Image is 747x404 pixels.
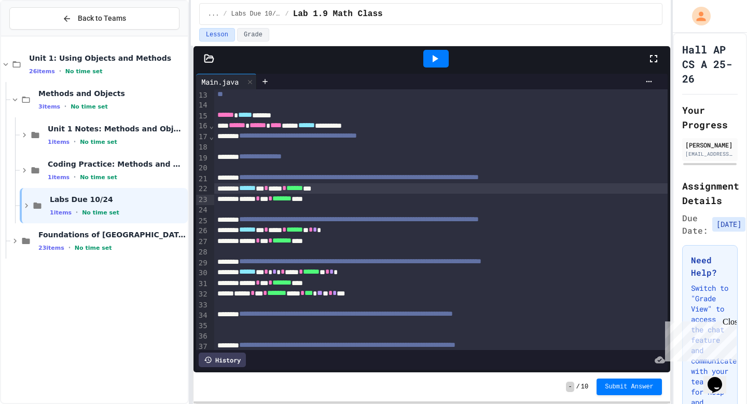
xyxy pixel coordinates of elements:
[38,245,64,251] span: 23 items
[597,379,662,395] button: Submit Answer
[196,258,209,268] div: 29
[196,247,209,258] div: 28
[196,90,209,101] div: 13
[65,68,103,75] span: No time set
[74,173,76,181] span: •
[196,111,209,122] div: 15
[196,226,209,236] div: 26
[196,331,209,342] div: 36
[29,53,186,63] span: Unit 1: Using Objects and Methods
[48,174,70,181] span: 1 items
[566,382,574,392] span: -
[712,217,745,232] span: [DATE]
[196,342,209,352] div: 37
[682,42,738,86] h1: Hall AP CS A 25-26
[685,150,735,158] div: [EMAIL_ADDRESS][DOMAIN_NAME]
[196,142,209,153] div: 18
[196,216,209,226] div: 25
[196,311,209,321] div: 34
[685,140,735,150] div: [PERSON_NAME]
[681,4,713,28] div: My Account
[196,76,244,87] div: Main.java
[682,103,738,132] h2: Your Progress
[196,279,209,289] div: 31
[209,122,214,130] span: Fold line
[209,132,214,141] span: Fold line
[199,28,235,42] button: Lesson
[285,10,289,18] span: /
[82,209,119,216] span: No time set
[64,102,66,111] span: •
[29,68,55,75] span: 26 items
[196,300,209,311] div: 33
[196,153,209,164] div: 19
[48,139,70,145] span: 1 items
[74,138,76,146] span: •
[703,362,737,394] iframe: chat widget
[71,103,108,110] span: No time set
[237,28,269,42] button: Grade
[59,67,61,75] span: •
[50,209,72,216] span: 1 items
[682,179,738,208] h2: Assignment Details
[196,121,209,131] div: 16
[76,208,78,217] span: •
[605,383,654,391] span: Submit Answer
[78,13,126,24] span: Back to Teams
[576,383,580,391] span: /
[231,10,281,18] span: Labs Due 10/24
[38,89,186,98] span: Methods and Objects
[38,230,186,239] span: Foundations of [GEOGRAPHIC_DATA]
[199,353,246,367] div: History
[661,317,737,361] iframe: chat widget
[9,7,179,30] button: Back to Teams
[691,254,729,279] h3: Need Help?
[68,244,71,252] span: •
[208,10,219,18] span: ...
[196,174,209,184] div: 21
[48,124,186,133] span: Unit 1 Notes: Methods and Objects
[4,4,72,66] div: Chat with us now!Close
[196,132,209,142] div: 17
[196,184,209,194] div: 22
[80,174,117,181] span: No time set
[50,195,186,204] span: Labs Due 10/24
[48,159,186,169] span: Coding Practice: Methods and Objects
[80,139,117,145] span: No time set
[196,237,209,247] div: 27
[38,103,60,110] span: 3 items
[581,383,588,391] span: 10
[196,74,257,89] div: Main.java
[196,321,209,331] div: 35
[196,289,209,300] div: 32
[196,205,209,216] div: 24
[75,245,112,251] span: No time set
[682,212,708,237] span: Due Date:
[196,268,209,278] div: 30
[196,195,209,205] div: 23
[196,163,209,173] div: 20
[196,100,209,111] div: 14
[293,8,383,20] span: Lab 1.9 Math Class
[223,10,227,18] span: /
